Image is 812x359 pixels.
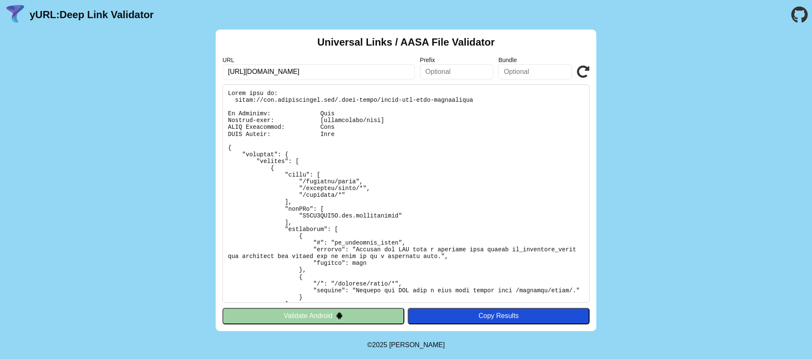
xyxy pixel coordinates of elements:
label: Prefix [420,57,494,63]
input: Optional [498,64,572,79]
input: Optional [420,64,494,79]
button: Copy Results [408,308,590,324]
footer: © [367,331,444,359]
label: URL [222,57,415,63]
pre: Lorem ipsu do: sitam://con.adipiscingel.sed/.doei-tempo/incid-utl-etdo-magnaaliqua En Adminimv: Q... [222,84,590,303]
span: 2025 [372,341,387,348]
a: Michael Ibragimchayev's Personal Site [389,341,445,348]
img: droidIcon.svg [336,312,343,319]
a: yURL:Deep Link Validator [30,9,154,21]
div: Copy Results [412,312,585,320]
input: Required [222,64,415,79]
button: Validate Android [222,308,404,324]
img: yURL Logo [4,4,26,26]
label: Bundle [498,57,572,63]
h2: Universal Links / AASA File Validator [317,36,495,48]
